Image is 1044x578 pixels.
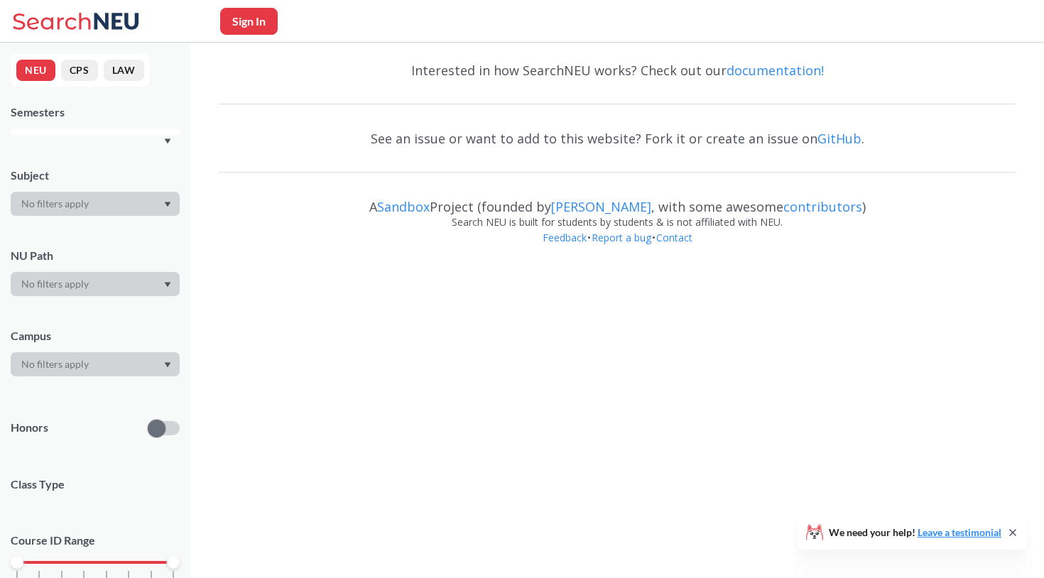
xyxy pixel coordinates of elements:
[11,420,48,436] p: Honors
[164,202,171,207] svg: Dropdown arrow
[656,231,693,244] a: Contact
[219,214,1016,230] div: Search NEU is built for students by students & is not affiliated with NEU.
[829,528,1001,538] span: We need your help!
[164,362,171,368] svg: Dropdown arrow
[220,8,278,35] button: Sign In
[11,352,180,376] div: Dropdown arrow
[817,130,861,147] a: GitHub
[11,476,180,492] span: Class Type
[11,272,180,296] div: Dropdown arrow
[11,328,180,344] div: Campus
[11,104,180,120] div: Semesters
[591,231,652,244] a: Report a bug
[542,231,587,244] a: Feedback
[918,526,1001,538] a: Leave a testimonial
[61,60,98,81] button: CPS
[16,60,55,81] button: NEU
[219,118,1016,159] div: See an issue or want to add to this website? Fork it or create an issue on .
[219,230,1016,267] div: • •
[11,533,180,549] p: Course ID Range
[727,62,824,79] a: documentation!
[11,248,180,263] div: NU Path
[219,186,1016,214] div: A Project (founded by , with some awesome )
[11,192,180,216] div: Dropdown arrow
[377,198,430,215] a: Sandbox
[551,198,651,215] a: [PERSON_NAME]
[164,138,171,144] svg: Dropdown arrow
[783,198,862,215] a: contributors
[164,282,171,288] svg: Dropdown arrow
[11,168,180,183] div: Subject
[104,60,144,81] button: LAW
[219,50,1016,91] div: Interested in how SearchNEU works? Check out our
